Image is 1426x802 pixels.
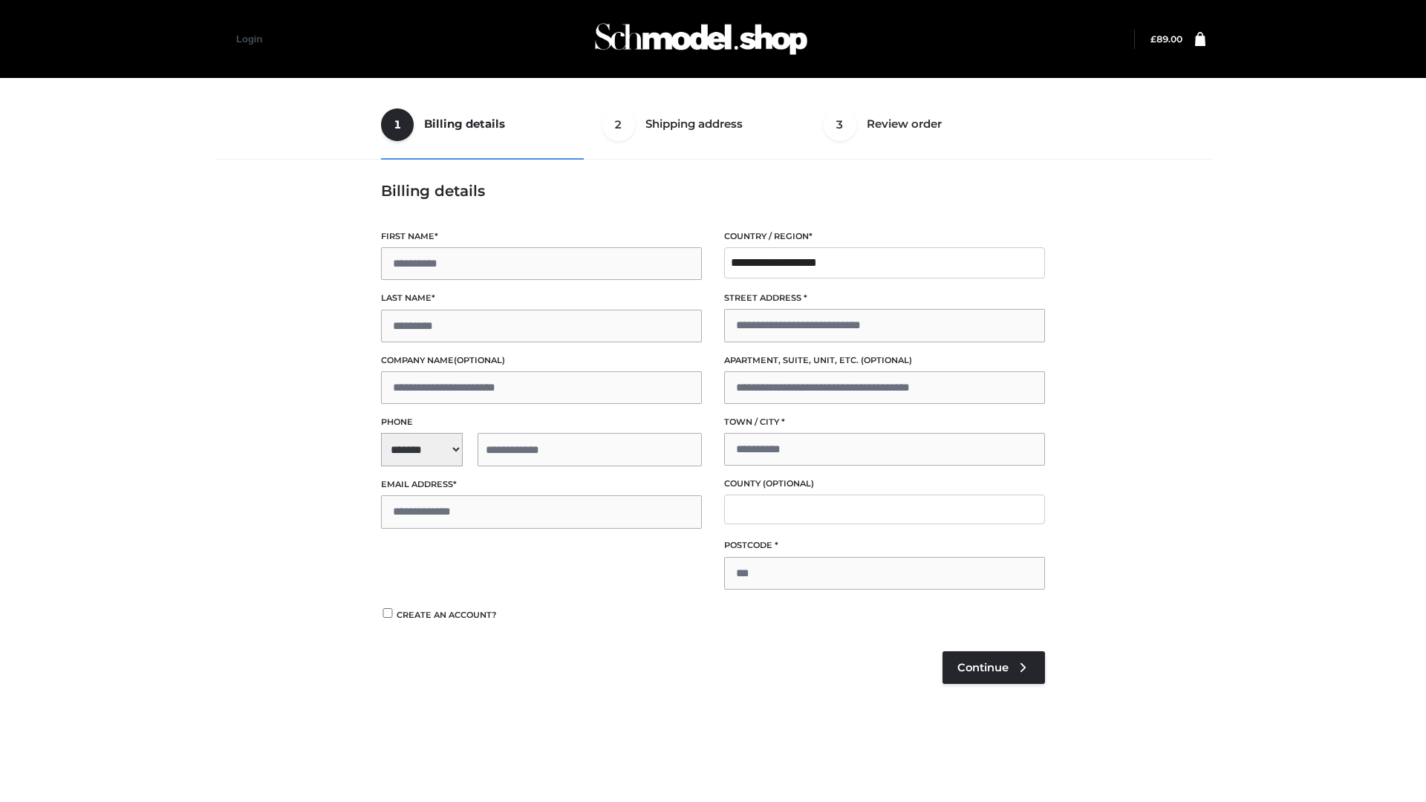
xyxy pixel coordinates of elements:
[724,477,1045,491] label: County
[1150,33,1182,45] bdi: 89.00
[381,353,702,368] label: Company name
[1150,33,1182,45] a: £89.00
[454,355,505,365] span: (optional)
[236,33,262,45] a: Login
[861,355,912,365] span: (optional)
[381,291,702,305] label: Last name
[381,477,702,492] label: Email address
[957,661,1009,674] span: Continue
[397,610,497,620] span: Create an account?
[381,182,1045,200] h3: Billing details
[381,229,702,244] label: First name
[1150,33,1156,45] span: £
[381,608,394,618] input: Create an account?
[942,651,1045,684] a: Continue
[724,229,1045,244] label: Country / Region
[724,291,1045,305] label: Street address
[763,478,814,489] span: (optional)
[724,415,1045,429] label: Town / City
[724,538,1045,552] label: Postcode
[724,353,1045,368] label: Apartment, suite, unit, etc.
[590,10,813,68] img: Schmodel Admin 964
[381,415,702,429] label: Phone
